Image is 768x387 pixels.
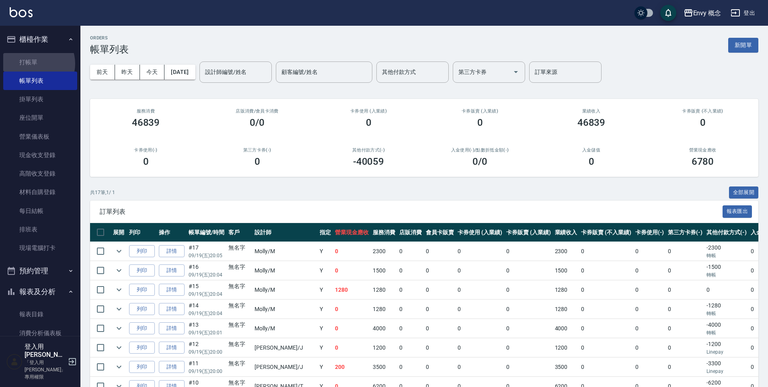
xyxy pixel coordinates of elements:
[228,282,251,291] div: 無名字
[553,338,579,357] td: 1200
[706,329,747,336] p: 轉帳
[255,156,260,167] h3: 0
[680,5,725,21] button: Envy 概念
[189,291,224,298] p: 09/19 (五) 20:04
[704,358,749,377] td: -3300
[504,223,553,242] th: 卡券販賣 (入業績)
[577,117,606,128] h3: 46839
[187,223,226,242] th: 帳單編號/時間
[633,242,666,261] td: 0
[504,281,553,299] td: 0
[504,242,553,261] td: 0
[424,261,456,280] td: 0
[129,284,155,296] button: 列印
[472,156,487,167] h3: 0 /0
[456,261,504,280] td: 0
[704,319,749,338] td: -4000
[100,208,723,216] span: 訂單列表
[553,261,579,280] td: 1500
[704,338,749,357] td: -1200
[113,264,125,276] button: expand row
[25,359,66,381] p: 「登入用[PERSON_NAME]」專用權限
[113,284,125,296] button: expand row
[3,260,77,281] button: 預約管理
[333,281,371,299] td: 1280
[504,261,553,280] td: 0
[3,183,77,201] a: 材料自購登錄
[509,66,522,78] button: Open
[728,38,758,53] button: 新開單
[129,342,155,354] button: 列印
[434,147,526,153] h2: 入金使用(-) /點數折抵金額(-)
[159,303,185,315] a: 詳情
[424,281,456,299] td: 0
[228,340,251,348] div: 無名字
[666,223,704,242] th: 第三方卡券(-)
[456,300,504,319] td: 0
[333,261,371,280] td: 0
[727,6,758,20] button: 登出
[504,319,553,338] td: 0
[666,319,704,338] td: 0
[211,109,303,114] h2: 店販消費 /會員卡消費
[189,329,224,336] p: 09/19 (五) 20:01
[666,358,704,377] td: 0
[318,319,333,338] td: Y
[318,242,333,261] td: Y
[228,244,251,252] div: 無名字
[371,223,397,242] th: 服務消費
[187,319,226,338] td: #13
[6,354,23,370] img: Person
[553,358,579,377] td: 3500
[3,127,77,146] a: 營業儀表板
[187,242,226,261] td: #17
[129,322,155,335] button: 列印
[333,338,371,357] td: 0
[633,319,666,338] td: 0
[704,281,749,299] td: 0
[657,109,749,114] h2: 卡券販賣 (不入業績)
[666,281,704,299] td: 0
[187,338,226,357] td: #12
[253,281,318,299] td: Molly /M
[113,361,125,373] button: expand row
[366,117,372,128] h3: 0
[397,358,424,377] td: 0
[318,338,333,357] td: Y
[253,319,318,338] td: Molly /M
[159,361,185,373] a: 詳情
[633,223,666,242] th: 卡券使用(-)
[3,109,77,127] a: 座位開單
[159,245,185,258] a: 詳情
[322,109,415,114] h2: 卡券使用 (入業績)
[729,186,759,199] button: 全部展開
[318,300,333,319] td: Y
[143,156,149,167] h3: 0
[211,147,303,153] h2: 第三方卡券(-)
[250,117,265,128] h3: 0/0
[397,300,424,319] td: 0
[424,319,456,338] td: 0
[579,223,633,242] th: 卡券販賣 (不入業績)
[113,303,125,315] button: expand row
[704,223,749,242] th: 其他付款方式(-)
[397,338,424,357] td: 0
[253,358,318,377] td: [PERSON_NAME] /J
[159,284,185,296] a: 詳情
[129,245,155,258] button: 列印
[633,261,666,280] td: 0
[113,322,125,334] button: expand row
[553,300,579,319] td: 1280
[371,242,397,261] td: 2300
[424,358,456,377] td: 0
[189,348,224,356] p: 09/19 (五) 20:00
[706,310,747,317] p: 轉帳
[3,72,77,90] a: 帳單列表
[187,261,226,280] td: #16
[456,319,504,338] td: 0
[129,303,155,315] button: 列印
[189,310,224,317] p: 09/19 (五) 20:04
[3,239,77,257] a: 現場電腦打卡
[228,359,251,368] div: 無名字
[253,261,318,280] td: Molly /M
